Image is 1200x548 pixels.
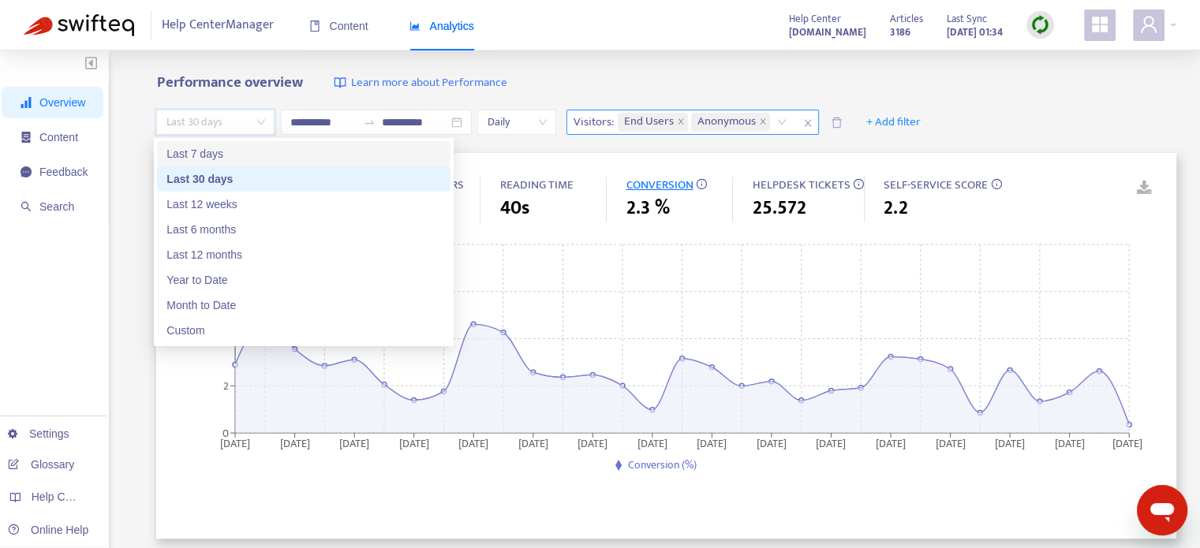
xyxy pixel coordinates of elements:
[363,116,376,129] span: to
[752,175,850,195] span: HELPDESK TICKETS
[166,221,441,238] div: Last 6 months
[876,434,906,452] tspan: [DATE]
[32,490,96,503] span: Help Centers
[309,21,320,32] span: book
[618,113,688,132] span: End Users
[21,132,32,143] span: container
[166,246,441,263] div: Last 12 months
[499,194,529,222] span: 40s
[518,434,548,452] tspan: [DATE]
[1055,434,1085,452] tspan: [DATE]
[409,21,421,32] span: area-chart
[334,76,346,89] img: image-link
[157,318,450,343] div: Custom
[166,196,441,213] div: Last 12 weeks
[1090,15,1109,34] span: appstore
[157,166,450,192] div: Last 30 days
[459,434,489,452] tspan: [DATE]
[677,117,685,127] span: close
[995,434,1025,452] tspan: [DATE]
[691,113,770,132] span: Anonymous
[567,110,616,134] span: Visitors :
[157,242,450,267] div: Last 12 months
[637,434,667,452] tspan: [DATE]
[166,170,441,188] div: Last 30 days
[223,377,229,395] tspan: 2
[624,113,674,132] span: End Users
[157,293,450,318] div: Month to Date
[578,434,608,452] tspan: [DATE]
[166,296,441,314] div: Month to Date
[309,20,368,32] span: Content
[1030,15,1050,35] img: sync.dc5367851b00ba804db3.png
[350,74,507,92] span: Learn more about Performance
[363,116,376,129] span: swap-right
[222,423,229,442] tspan: 0
[890,10,923,28] span: Articles
[697,113,756,132] span: Anonymous
[626,194,669,222] span: 2.3 %
[627,456,696,474] span: Conversion (%)
[162,10,274,40] span: Help Center Manager
[626,175,693,195] span: CONVERSION
[884,194,908,222] span: 2.2
[280,434,310,452] tspan: [DATE]
[166,322,441,339] div: Custom
[334,74,507,92] a: Learn more about Performance
[1137,485,1187,535] iframe: Botón para iniciar la ventana de mensajería
[817,434,847,452] tspan: [DATE]
[220,434,250,452] tspan: [DATE]
[798,114,818,132] span: close
[156,70,302,95] b: Performance overview
[8,524,88,536] a: Online Help
[157,267,450,293] div: Year to Date
[759,117,767,127] span: close
[499,175,573,195] span: READING TIME
[166,110,265,134] span: Last 30 days
[789,23,866,41] a: [DOMAIN_NAME]
[157,141,450,166] div: Last 7 days
[947,10,987,28] span: Last Sync
[697,434,727,452] tspan: [DATE]
[890,24,910,41] strong: 3186
[39,131,78,144] span: Content
[8,458,74,471] a: Glossary
[487,110,547,134] span: Daily
[157,192,450,217] div: Last 12 weeks
[854,110,933,135] button: + Add filter
[166,145,441,162] div: Last 7 days
[936,434,966,452] tspan: [DATE]
[866,113,921,132] span: + Add filter
[39,200,74,213] span: Search
[752,194,806,222] span: 25.572
[409,20,474,32] span: Analytics
[789,10,841,28] span: Help Center
[8,427,69,440] a: Settings
[222,330,229,348] tspan: 4
[1113,434,1143,452] tspan: [DATE]
[831,117,843,129] span: delete
[21,201,32,212] span: search
[157,217,450,242] div: Last 6 months
[947,24,1003,41] strong: [DATE] 01:34
[399,434,429,452] tspan: [DATE]
[39,166,88,178] span: Feedback
[789,24,866,41] strong: [DOMAIN_NAME]
[884,175,988,195] span: SELF-SERVICE SCORE
[757,434,787,452] tspan: [DATE]
[1139,15,1158,34] span: user
[24,14,134,36] img: Swifteq
[21,97,32,108] span: signal
[21,166,32,177] span: message
[166,271,441,289] div: Year to Date
[39,96,85,109] span: Overview
[340,434,370,452] tspan: [DATE]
